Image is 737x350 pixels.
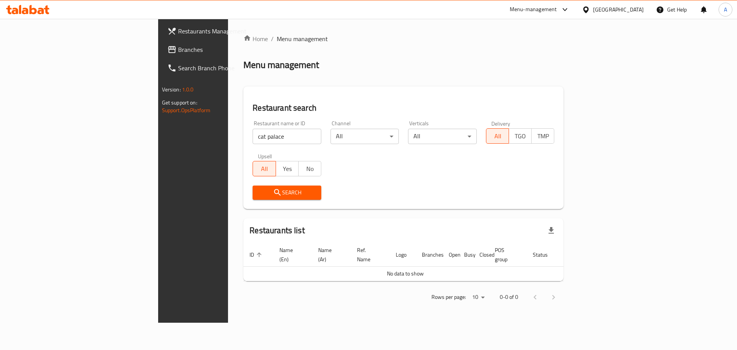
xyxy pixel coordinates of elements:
[416,243,443,267] th: Branches
[531,128,554,144] button: TMP
[162,105,211,115] a: Support.OpsPlatform
[473,243,489,267] th: Closed
[357,245,380,264] span: Ref. Name
[495,245,517,264] span: POS group
[533,250,558,259] span: Status
[408,129,477,144] div: All
[390,243,416,267] th: Logo
[178,27,275,36] span: Restaurants Management
[500,292,518,302] p: 0-0 of 0
[458,243,473,267] th: Busy
[182,85,194,95] span: 1.0.0
[298,161,321,176] button: No
[162,85,181,95] span: Version:
[258,153,272,159] label: Upsell
[510,5,557,14] div: Menu-management
[256,163,273,174] span: All
[302,163,318,174] span: No
[512,131,529,142] span: TGO
[277,34,328,43] span: Menu management
[318,245,342,264] span: Name (Ar)
[593,5,644,14] div: [GEOGRAPHIC_DATA]
[243,243,593,281] table: enhanced table
[330,129,399,144] div: All
[161,40,281,59] a: Branches
[243,59,319,71] h2: Menu management
[259,188,315,197] span: Search
[486,128,509,144] button: All
[542,221,560,240] div: Export file
[253,102,554,114] h2: Restaurant search
[491,121,511,126] label: Delivery
[387,269,424,279] span: No data to show
[279,163,296,174] span: Yes
[279,245,303,264] span: Name (En)
[243,34,563,43] nav: breadcrumb
[535,131,551,142] span: TMP
[724,5,727,14] span: A
[253,186,321,200] button: Search
[431,292,466,302] p: Rows per page:
[178,63,275,73] span: Search Branch Phone
[253,161,276,176] button: All
[178,45,275,54] span: Branches
[469,292,487,303] div: Rows per page:
[253,129,321,144] input: Search for restaurant name or ID..
[443,243,458,267] th: Open
[250,250,264,259] span: ID
[162,98,197,108] span: Get support on:
[250,225,304,236] h2: Restaurants list
[161,22,281,40] a: Restaurants Management
[161,59,281,77] a: Search Branch Phone
[489,131,506,142] span: All
[276,161,299,176] button: Yes
[509,128,532,144] button: TGO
